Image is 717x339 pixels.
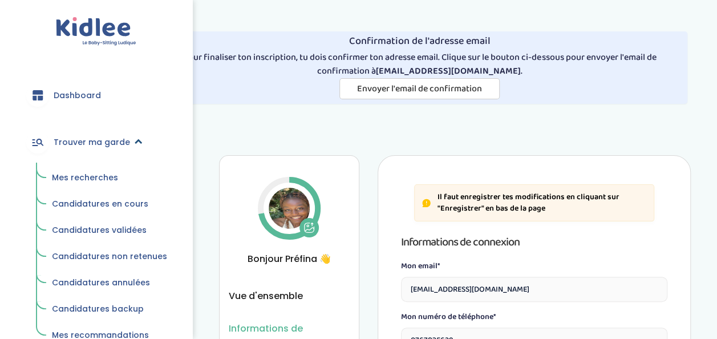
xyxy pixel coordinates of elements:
[44,220,175,241] a: Candidatures validées
[44,246,175,268] a: Candidatures non retenues
[401,233,667,251] h3: Informations de connexion
[54,90,101,102] span: Dashboard
[401,260,667,272] label: Mon email*
[52,277,150,288] span: Candidatures annulées
[52,251,167,262] span: Candidatures non retenues
[54,136,130,148] span: Trouver ma garde
[229,289,303,303] button: Vue d'ensemble
[157,36,683,47] h4: Confirmation de l'adresse email
[401,277,667,302] input: Email
[44,167,175,189] a: Mes recherches
[157,51,683,78] p: Pour finaliser ton inscription, tu dois confirmer ton adresse email. Clique sur le bouton ci-dess...
[357,82,482,96] span: Envoyer l'email de confirmation
[269,188,310,229] img: Avatar
[52,198,148,209] span: Candidatures en cours
[229,252,350,266] span: Bonjour Préfina 👋
[44,272,175,294] a: Candidatures annulées
[52,303,144,314] span: Candidatures backup
[17,75,175,116] a: Dashboard
[52,172,118,183] span: Mes recherches
[17,122,175,163] a: Trouver ma garde
[401,311,667,323] label: Mon numéro de téléphone*
[56,17,136,46] img: logo.svg
[376,64,521,78] strong: [EMAIL_ADDRESS][DOMAIN_NAME]
[44,193,175,215] a: Candidatures en cours
[339,78,500,99] button: Envoyer l'email de confirmation
[437,192,646,214] p: Il faut enregistrer tes modifications en cliquant sur "Enregistrer" en bas de la page
[52,224,147,236] span: Candidatures validées
[44,298,175,320] a: Candidatures backup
